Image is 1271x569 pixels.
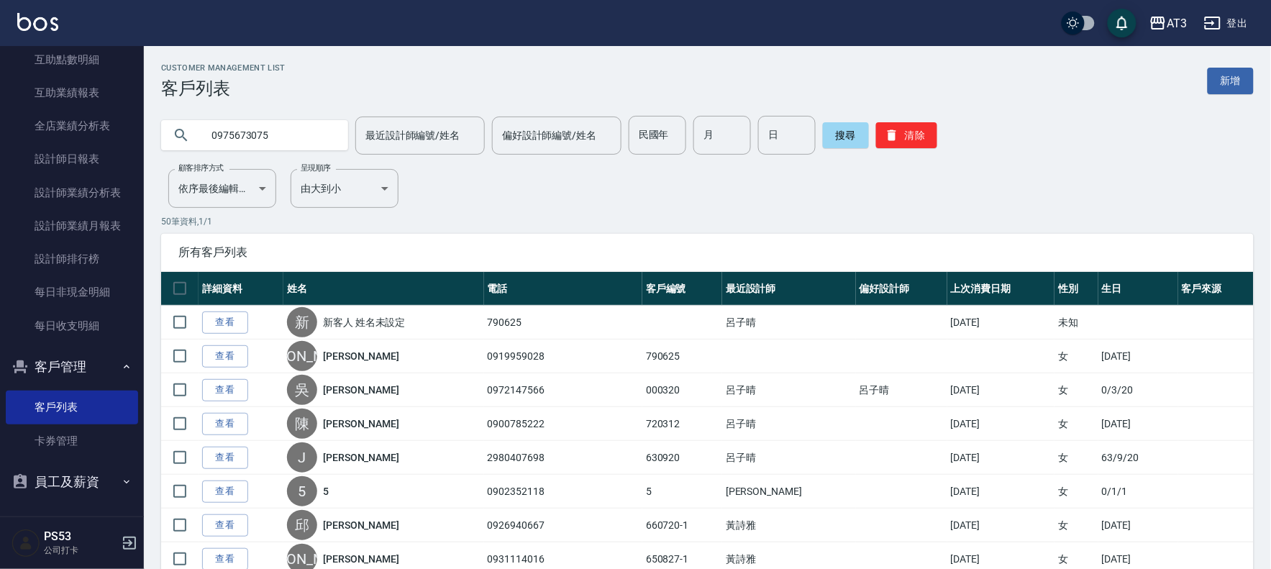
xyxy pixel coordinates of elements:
div: 5 [287,476,317,506]
th: 電話 [484,272,642,306]
a: 卡券管理 [6,424,138,458]
td: 女 [1054,475,1098,509]
td: 630920 [642,441,722,475]
div: 新 [287,307,317,337]
td: 2980407698 [484,441,642,475]
a: [PERSON_NAME] [323,450,399,465]
a: 查看 [202,311,248,334]
td: 黃詩雅 [722,509,856,542]
a: 查看 [202,514,248,537]
td: 呂子晴 [856,373,947,407]
a: 設計師日報表 [6,142,138,176]
td: [DATE] [947,407,1054,441]
td: 0900785222 [484,407,642,441]
td: 女 [1054,441,1098,475]
div: [PERSON_NAME] [287,341,317,371]
th: 最近設計師 [722,272,856,306]
button: AT3 [1144,9,1193,38]
td: 女 [1054,407,1098,441]
td: 未知 [1054,306,1098,340]
td: 呂子晴 [722,306,856,340]
a: 5 [323,484,329,499]
th: 客戶編號 [642,272,722,306]
h3: 客戶列表 [161,78,286,99]
td: [DATE] [1098,340,1178,373]
td: 0/1/1 [1098,475,1178,509]
th: 生日 [1098,272,1178,306]
button: 清除 [876,122,937,148]
div: 陳 [287,409,317,439]
a: [PERSON_NAME] [323,552,399,566]
th: 客戶來源 [1178,272,1254,306]
td: 0926940667 [484,509,642,542]
a: 全店業績分析表 [6,109,138,142]
td: [PERSON_NAME] [722,475,856,509]
a: 每日非現金明細 [6,276,138,309]
td: 呂子晴 [722,373,856,407]
p: 公司打卡 [44,544,117,557]
img: Logo [17,13,58,31]
th: 姓名 [283,272,483,306]
td: 0/3/20 [1098,373,1178,407]
a: 客戶列表 [6,391,138,424]
div: 邱 [287,510,317,540]
td: [DATE] [947,475,1054,509]
td: [DATE] [947,509,1054,542]
td: 5 [642,475,722,509]
input: 搜尋關鍵字 [201,116,337,155]
a: 每日收支明細 [6,309,138,342]
div: 由大到小 [291,169,398,208]
td: 女 [1054,373,1098,407]
th: 偏好設計師 [856,272,947,306]
h2: Customer Management List [161,63,286,73]
td: 63/9/20 [1098,441,1178,475]
div: 吳 [287,375,317,405]
td: [DATE] [947,373,1054,407]
div: AT3 [1167,14,1187,32]
a: 新增 [1208,68,1254,94]
td: [DATE] [1098,407,1178,441]
a: 查看 [202,481,248,503]
a: 設計師排行榜 [6,242,138,276]
button: 客戶管理 [6,348,138,386]
button: 登出 [1198,10,1254,37]
button: save [1108,9,1136,37]
label: 呈現順序 [301,163,331,173]
td: 呂子晴 [722,441,856,475]
a: 設計師業績分析表 [6,176,138,209]
button: 員工及薪資 [6,463,138,501]
a: 新客人 姓名未設定 [323,315,406,329]
label: 顧客排序方式 [178,163,224,173]
a: 查看 [202,413,248,435]
td: 790625 [642,340,722,373]
span: 所有客戶列表 [178,245,1236,260]
td: 呂子晴 [722,407,856,441]
a: 查看 [202,345,248,368]
td: 660720-1 [642,509,722,542]
td: 0972147566 [484,373,642,407]
h5: PS53 [44,529,117,544]
td: 0919959028 [484,340,642,373]
th: 上次消費日期 [947,272,1054,306]
td: 0902352118 [484,475,642,509]
button: 搜尋 [823,122,869,148]
img: Person [12,529,40,557]
td: [DATE] [947,306,1054,340]
td: 720312 [642,407,722,441]
td: 000320 [642,373,722,407]
a: 查看 [202,447,248,469]
a: 互助點數明細 [6,43,138,76]
td: [DATE] [947,441,1054,475]
a: 互助業績報表 [6,76,138,109]
div: 依序最後編輯時間 [168,169,276,208]
div: J [287,442,317,473]
td: [DATE] [1098,509,1178,542]
a: [PERSON_NAME] [323,383,399,397]
a: 設計師業績月報表 [6,209,138,242]
th: 性別 [1054,272,1098,306]
td: 790625 [484,306,642,340]
a: [PERSON_NAME] [323,416,399,431]
a: 查看 [202,379,248,401]
th: 詳細資料 [199,272,283,306]
td: 女 [1054,509,1098,542]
